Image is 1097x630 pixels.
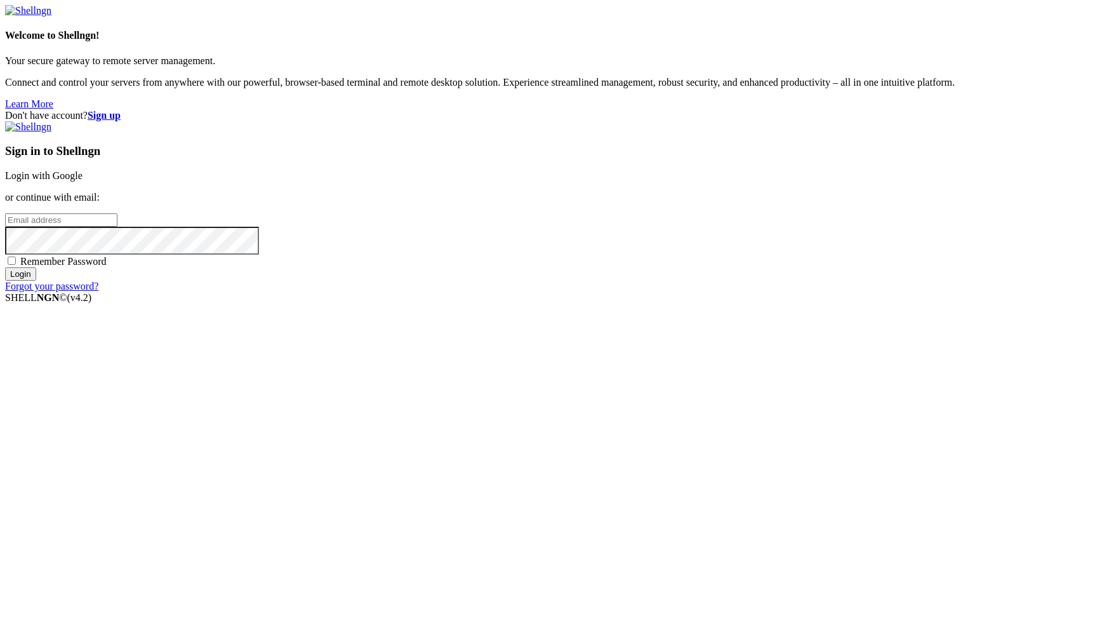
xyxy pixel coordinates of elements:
input: Login [5,267,36,281]
h3: Sign in to Shellngn [5,144,1092,158]
a: Forgot your password? [5,281,98,292]
h4: Welcome to Shellngn! [5,30,1092,41]
a: Sign up [88,110,121,121]
span: SHELL © [5,292,91,303]
p: Connect and control your servers from anywhere with our powerful, browser-based terminal and remo... [5,77,1092,88]
a: Login with Google [5,170,83,181]
input: Remember Password [8,257,16,265]
p: or continue with email: [5,192,1092,203]
div: Don't have account? [5,110,1092,121]
span: 4.2.0 [67,292,92,303]
img: Shellngn [5,5,51,17]
b: NGN [37,292,60,303]
input: Email address [5,213,117,227]
a: Learn More [5,98,53,109]
span: Remember Password [20,256,107,267]
p: Your secure gateway to remote server management. [5,55,1092,67]
img: Shellngn [5,121,51,133]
